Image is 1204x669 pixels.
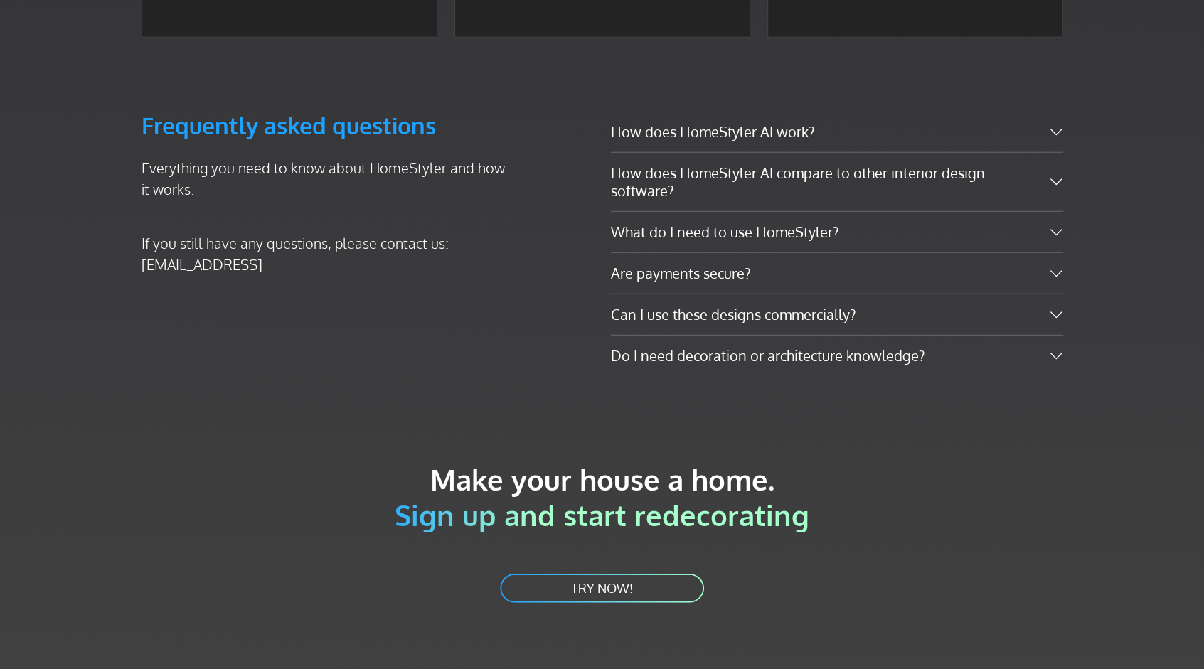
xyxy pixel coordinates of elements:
button: How does HomeStyler AI work? [611,112,1063,152]
p: If you still have any questions, please contact us: [EMAIL_ADDRESS] [142,232,516,275]
span: Sign up and start redecorating [395,497,809,532]
button: Are payments secure? [611,253,1063,294]
h2: Make your house a home. [142,461,1063,532]
button: Can I use these designs commercially? [611,294,1063,335]
p: Everything you need to know about HomeStyler and how it works. [142,157,516,200]
button: How does HomeStyler AI compare to other interior design software? [611,153,1063,211]
a: TRY NOW! [499,572,705,604]
h3: Frequently asked questions [142,112,516,140]
button: What do I need to use HomeStyler? [611,212,1063,252]
button: Do I need decoration or architecture knowledge? [611,336,1063,376]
